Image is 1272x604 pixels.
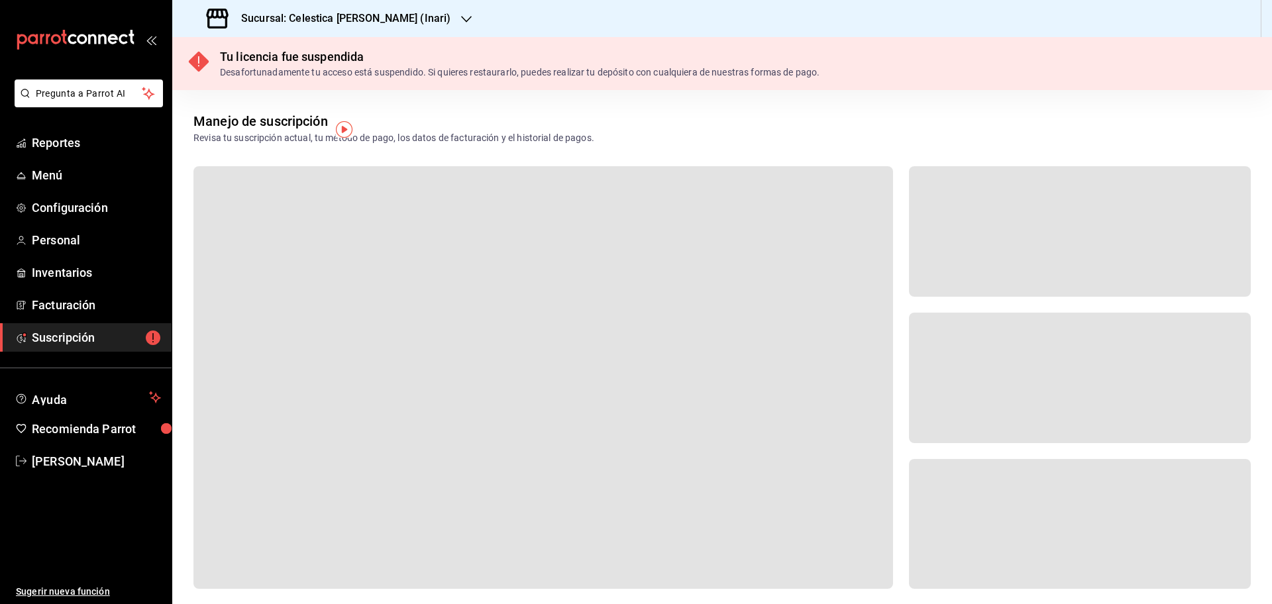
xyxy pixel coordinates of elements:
[193,111,328,131] div: Manejo de suscripción
[15,79,163,107] button: Pregunta a Parrot AI
[32,389,144,405] span: Ayuda
[193,131,594,145] div: Revisa tu suscripción actual, tu método de pago, los datos de facturación y el historial de pagos.
[336,121,352,138] img: Tooltip marker
[146,34,156,45] button: open_drawer_menu
[32,134,161,152] span: Reportes
[32,452,161,470] span: [PERSON_NAME]
[36,87,142,101] span: Pregunta a Parrot AI
[32,166,161,184] span: Menú
[220,66,820,79] div: Desafortunadamente tu acceso está suspendido. Si quieres restaurarlo, puedes realizar tu depósito...
[32,264,161,281] span: Inventarios
[32,231,161,249] span: Personal
[32,420,161,438] span: Recomienda Parrot
[16,585,161,599] span: Sugerir nueva función
[32,199,161,217] span: Configuración
[32,328,161,346] span: Suscripción
[9,96,163,110] a: Pregunta a Parrot AI
[220,48,820,66] div: Tu licencia fue suspendida
[231,11,450,26] h3: Sucursal: Celestica [PERSON_NAME] (Inari)
[32,296,161,314] span: Facturación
